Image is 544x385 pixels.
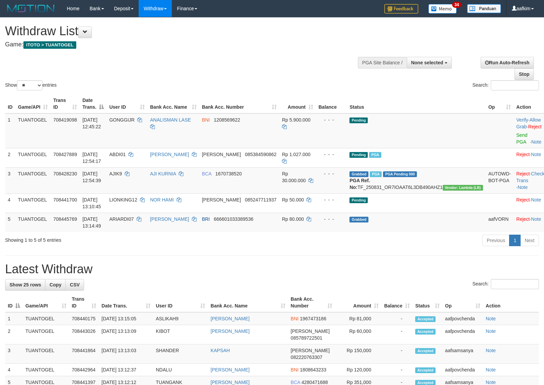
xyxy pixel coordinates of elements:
[214,216,254,222] span: Copy 666601033389536 to clipboard
[80,94,106,113] th: Date Trans.: activate to sort column descending
[335,325,382,344] td: Rp 60,000
[486,167,514,193] td: AUTOWD-BOT-PGA
[202,171,211,176] span: BCA
[516,117,528,123] a: Verify
[5,344,23,364] td: 3
[202,152,241,157] span: [PERSON_NAME]
[411,60,443,65] span: None selected
[443,185,483,191] span: Vendor URL: https://dashboard.q2checkout.com/secure
[347,167,485,193] td: TF_250831_OR7IOAAT6L3DB490AHZ1
[486,367,496,372] a: Note
[531,152,541,157] a: Note
[415,367,436,373] span: Accepted
[69,312,99,325] td: 708440175
[210,348,230,353] a: KAPSAH
[300,367,326,372] span: Copy 1808643233 to clipboard
[5,94,15,113] th: ID
[483,293,539,312] th: Action
[358,57,407,68] div: PGA Site Balance /
[319,170,344,177] div: - - -
[415,329,436,335] span: Accepted
[282,152,310,157] span: Rp 1.027.000
[9,282,41,287] span: Show 25 rows
[5,167,15,193] td: 3
[415,348,436,354] span: Accepted
[428,4,457,14] img: Button%20Memo.svg
[5,113,15,148] td: 1
[335,293,382,312] th: Amount: activate to sort column ascending
[5,364,23,376] td: 4
[472,80,539,90] label: Search:
[70,282,80,287] span: CSV
[5,3,57,14] img: MOTION_logo.png
[109,216,134,222] span: ARIARDI07
[82,117,101,129] span: [DATE] 12:45:22
[516,117,541,129] a: Allow Grab
[99,325,153,344] td: [DATE] 13:13:09
[15,94,51,113] th: Game/API: activate to sort column ascending
[520,235,539,246] a: Next
[319,216,344,222] div: - - -
[150,197,174,202] a: NOR HAMI
[291,328,330,334] span: [PERSON_NAME]
[369,152,381,158] span: Marked by aafdream
[442,312,483,325] td: aafpovchenda
[491,279,539,289] input: Search:
[335,344,382,364] td: Rp 150,000
[291,367,299,372] span: BNI
[349,117,368,123] span: Pending
[5,213,15,232] td: 5
[518,185,528,190] a: Note
[51,94,80,113] th: Trans ID: activate to sort column ascending
[5,325,23,344] td: 2
[300,316,326,321] span: Copy 1967473186 to clipboard
[509,235,521,246] a: 1
[486,328,496,334] a: Note
[442,364,483,376] td: aafpovchenda
[481,57,534,68] a: Run Auto-Refresh
[288,293,335,312] th: Bank Acc. Number: activate to sort column ascending
[282,197,304,202] span: Rp 50.000
[5,80,57,90] label: Show entries
[349,197,368,203] span: Pending
[153,344,208,364] td: SHANDER
[69,293,99,312] th: Trans ID: activate to sort column ascending
[467,4,501,13] img: panduan.png
[319,151,344,158] div: - - -
[69,344,99,364] td: 708441864
[486,348,496,353] a: Note
[316,94,347,113] th: Balance
[486,316,496,321] a: Note
[415,316,436,322] span: Accepted
[516,132,527,145] a: Send PGA
[69,325,99,344] td: 708443026
[5,234,222,243] div: Showing 1 to 5 of 5 entries
[23,325,69,344] td: TUANTOGEL
[109,197,137,202] span: LIONKING12
[23,344,69,364] td: TUANTOGEL
[291,316,299,321] span: BNI
[199,94,279,113] th: Bank Acc. Number: activate to sort column ascending
[153,325,208,344] td: KIBOT
[215,171,242,176] span: Copy 1670738520 to clipboard
[349,178,370,190] b: PGA Ref. No:
[69,364,99,376] td: 708442964
[291,348,330,353] span: [PERSON_NAME]
[5,262,539,276] h1: Latest Withdraw
[349,152,368,158] span: Pending
[282,171,306,183] span: Rp 30.000.000
[202,197,241,202] span: [PERSON_NAME]
[150,117,191,123] a: ANALISMAN LASE
[82,152,101,164] span: [DATE] 12:54:17
[5,312,23,325] td: 1
[5,148,15,167] td: 2
[202,117,210,123] span: BNI
[82,171,101,183] span: [DATE] 12:54:39
[491,80,539,90] input: Search:
[99,293,153,312] th: Date Trans.: activate to sort column ascending
[335,312,382,325] td: Rp 81,000
[210,380,249,385] a: [PERSON_NAME]
[291,355,322,360] span: Copy 082220763307 to clipboard
[515,68,534,80] a: Stop
[15,148,51,167] td: TUANTOGEL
